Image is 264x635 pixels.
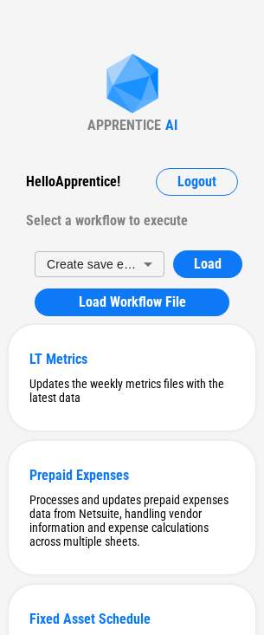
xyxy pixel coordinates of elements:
[79,295,186,309] span: Load Workflow File
[173,250,242,278] button: Load
[177,175,216,189] span: Logout
[29,467,235,483] div: Prepaid Expenses
[26,207,238,235] div: Select a workflow to execute
[29,493,235,548] div: Processes and updates prepaid expenses data from Netsuite, handling vendor information and expens...
[98,54,167,117] img: Apprentice AI
[156,168,238,196] button: Logout
[35,248,164,280] div: Create save example workflow
[29,351,235,367] div: LT Metrics
[26,168,120,196] div: Hello Apprentice !
[194,257,222,271] span: Load
[87,117,161,133] div: APPRENTICE
[29,611,235,627] div: Fixed Asset Schedule
[29,377,235,405] div: Updates the weekly metrics files with the latest data
[165,117,177,133] div: AI
[35,288,229,316] button: Load Workflow File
